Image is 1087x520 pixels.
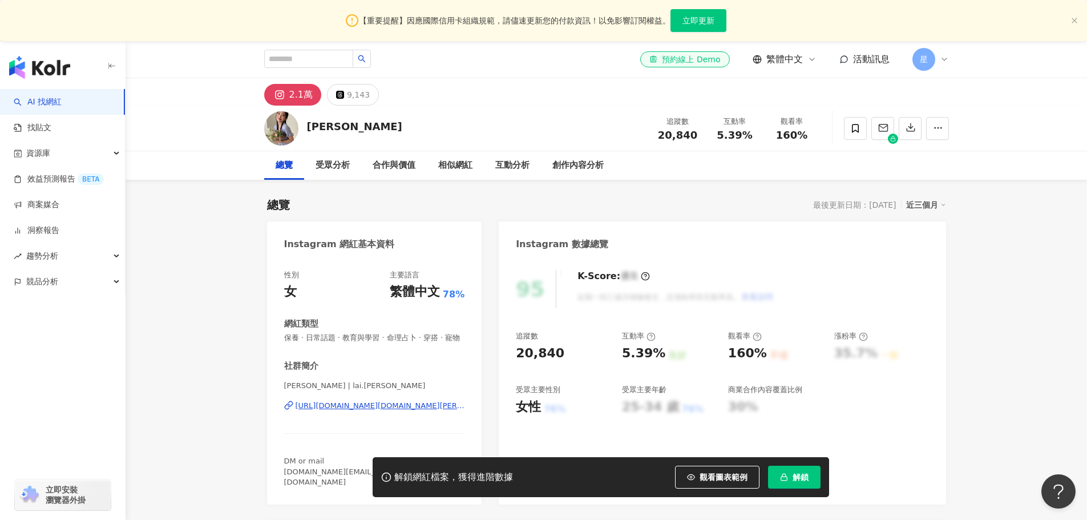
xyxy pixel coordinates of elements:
[1071,17,1078,24] span: close
[728,385,802,395] div: 商業合作內容覆蓋比例
[682,16,714,25] span: 立即更新
[516,398,541,416] div: 女性
[770,116,814,127] div: 觀看率
[26,243,58,269] span: 趨勢分析
[622,385,666,395] div: 受眾主要年齡
[9,56,70,79] img: logo
[675,466,759,489] button: 觀看圖表範例
[834,331,868,341] div: 漲粉率
[289,87,313,103] div: 2.1萬
[495,159,530,172] div: 互動分析
[516,385,560,395] div: 受眾主要性別
[14,174,104,185] a: 效益預測報告BETA
[920,53,928,66] span: 星
[1071,17,1078,25] button: close
[284,401,465,411] a: [URL][DOMAIN_NAME][DOMAIN_NAME][PERSON_NAME]
[327,84,379,106] button: 9,143
[656,116,700,127] div: 追蹤數
[284,318,318,330] div: 網紅類型
[358,55,366,63] span: search
[516,238,608,251] div: Instagram 數據總覽
[316,159,350,172] div: 受眾分析
[700,473,747,482] span: 觀看圖表範例
[284,238,395,251] div: Instagram 網紅基本資料
[264,84,321,106] button: 2.1萬
[347,87,370,103] div: 9,143
[728,345,767,362] div: 160%
[359,14,670,27] span: 【重要提醒】因應國際信用卡組織規範，請儘速更新您的付款資訊！以免影響訂閱權益。
[670,9,726,32] button: 立即更新
[284,270,299,280] div: 性別
[14,96,62,108] a: searchAI 找網紅
[284,360,318,372] div: 社群簡介
[284,333,465,343] span: 保養 · 日常話題 · 教育與學習 · 命理占卜 · 穿搭 · 寵物
[658,129,697,141] span: 20,840
[443,288,464,301] span: 78%
[577,270,650,283] div: K-Score :
[766,53,803,66] span: 繁體中文
[296,401,465,411] div: [URL][DOMAIN_NAME][DOMAIN_NAME][PERSON_NAME]
[14,199,59,211] a: 商案媒合
[390,270,419,280] div: 主要語言
[14,225,59,236] a: 洞察報告
[18,486,41,504] img: chrome extension
[284,381,465,391] span: [PERSON_NAME] | lai.[PERSON_NAME]
[373,159,415,172] div: 合作與價值
[394,471,513,483] div: 解鎖網紅檔案，獲得進階數據
[776,130,808,141] span: 160%
[14,122,51,134] a: 找貼文
[516,331,538,341] div: 追蹤數
[284,283,297,301] div: 女
[390,283,440,301] div: 繁體中文
[276,159,293,172] div: 總覽
[46,485,86,505] span: 立即安裝 瀏覽器外掛
[640,51,729,67] a: 預約線上 Demo
[264,111,298,146] img: KOL Avatar
[15,479,111,510] a: chrome extension立即安裝 瀏覽器外掛
[438,159,472,172] div: 相似網紅
[307,119,402,134] div: [PERSON_NAME]
[14,252,22,260] span: rise
[516,345,564,362] div: 20,840
[768,466,821,489] button: 解鎖
[853,54,890,65] span: 活動訊息
[267,197,290,213] div: 總覽
[622,331,656,341] div: 互動率
[713,116,757,127] div: 互動率
[717,130,752,141] span: 5.39%
[552,159,604,172] div: 創作內容分析
[649,54,720,65] div: 預約線上 Demo
[813,200,896,209] div: 最後更新日期：[DATE]
[622,345,665,362] div: 5.39%
[728,331,762,341] div: 觀看率
[906,197,946,212] div: 近三個月
[793,473,809,482] span: 解鎖
[26,140,50,166] span: 資源庫
[26,269,58,295] span: 競品分析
